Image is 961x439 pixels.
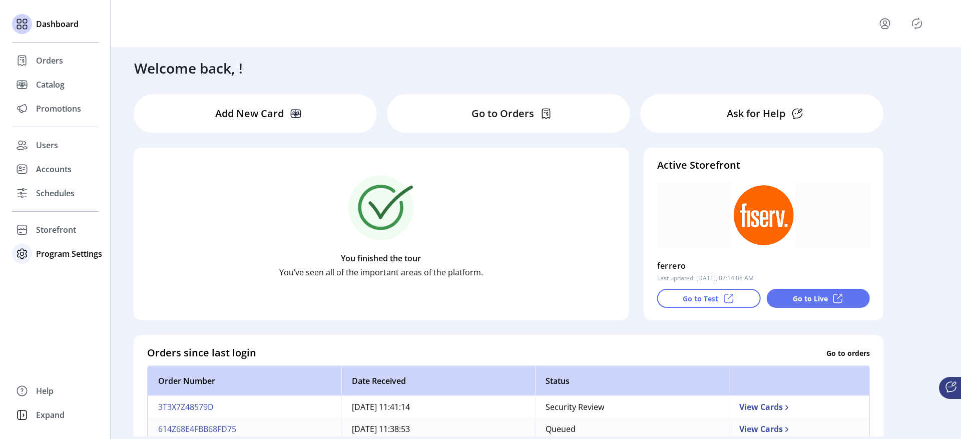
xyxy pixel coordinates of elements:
[36,385,54,397] span: Help
[535,396,729,418] td: Security Review
[683,293,718,304] p: Go to Test
[341,396,535,418] td: [DATE] 11:41:14
[826,347,870,358] p: Go to orders
[657,274,754,283] p: Last updated: [DATE], 07:14:08 AM
[148,366,341,396] th: Order Number
[36,248,102,260] span: Program Settings
[148,396,341,418] td: 3T3X7Z48579D
[36,139,58,151] span: Users
[729,396,869,418] td: View Cards
[134,58,243,79] h3: Welcome back, !
[215,106,284,121] p: Add New Card
[727,106,785,121] p: Ask for Help
[471,106,534,121] p: Go to Orders
[793,293,828,304] p: Go to Live
[36,163,72,175] span: Accounts
[36,103,81,115] span: Promotions
[36,224,76,236] span: Storefront
[865,12,909,36] button: menu
[341,252,421,264] p: You finished the tour
[279,266,483,278] p: You’ve seen all of the important areas of the platform.
[535,366,729,396] th: Status
[909,16,925,32] button: Publisher Panel
[341,366,535,396] th: Date Received
[36,79,65,91] span: Catalog
[36,18,79,30] span: Dashboard
[36,55,63,67] span: Orders
[36,409,65,421] span: Expand
[657,158,870,173] h4: Active Storefront
[147,345,256,360] h4: Orders since last login
[36,187,75,199] span: Schedules
[657,258,686,274] p: ferrero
